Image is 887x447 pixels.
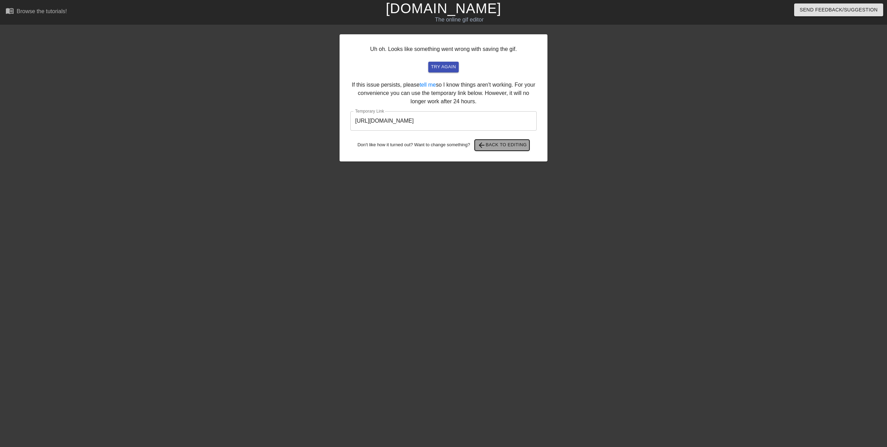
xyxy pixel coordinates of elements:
a: [DOMAIN_NAME] [386,1,501,16]
span: menu_book [6,7,14,15]
button: Back to Editing [475,140,530,151]
button: Send Feedback/Suggestion [794,3,883,16]
div: Uh oh. Looks like something went wrong with saving the gif. If this issue persists, please so I k... [340,34,547,161]
a: tell me [420,82,436,88]
span: Send Feedback/Suggestion [800,6,878,14]
a: Browse the tutorials! [6,7,67,17]
button: try again [428,62,459,72]
div: The online gif editor [299,16,619,24]
input: bare [350,111,537,131]
div: Don't like how it turned out? Want to change something? [350,140,537,151]
span: arrow_back [477,141,486,149]
span: Back to Editing [477,141,527,149]
div: Browse the tutorials! [17,8,67,14]
span: try again [431,63,456,71]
